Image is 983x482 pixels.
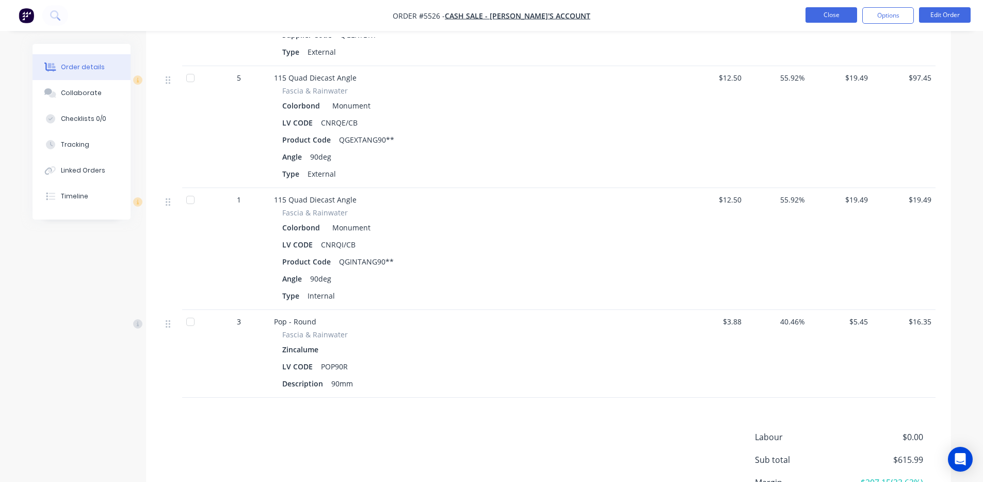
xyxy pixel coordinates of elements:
div: Internal [303,288,339,303]
div: Product Code [282,132,335,147]
span: $12.50 [687,72,742,83]
button: Edit Order [919,7,971,23]
div: Product Code [282,254,335,269]
div: Monument [328,220,370,235]
img: Factory [19,8,34,23]
span: Pop - Round [274,317,316,326]
button: Collaborate [33,80,131,106]
span: $3.88 [687,316,742,327]
a: CASH SALE - [PERSON_NAME]'S ACCOUNT [445,11,590,21]
div: External [303,44,340,59]
span: Sub total [755,454,847,466]
div: Colorbond [282,98,324,113]
div: LV CODE [282,237,317,252]
span: $16.35 [876,316,931,327]
span: 55.92% [750,194,805,205]
span: $615.99 [846,454,923,466]
div: Angle [282,149,306,164]
div: Type [282,44,303,59]
button: Linked Orders [33,158,131,183]
div: POP90R [317,359,352,374]
button: Close [805,7,857,23]
span: $19.49 [813,194,868,205]
div: 90deg [306,149,335,164]
span: $5.45 [813,316,868,327]
div: Monument [328,98,370,113]
div: LV CODE [282,115,317,130]
div: Colorbond [282,220,324,235]
div: LV CODE [282,359,317,374]
div: Timeline [61,192,88,201]
button: Timeline [33,183,131,209]
span: $12.50 [687,194,742,205]
div: Type [282,288,303,303]
span: Labour [755,431,847,443]
span: 115 Quad Diecast Angle [274,73,357,83]
span: 40.46% [750,316,805,327]
span: Fascia & Rainwater [282,329,348,340]
span: 115 Quad Diecast Angle [274,195,357,205]
div: Open Intercom Messenger [948,447,973,472]
div: Zincalume [282,342,323,357]
div: Order details [61,63,105,72]
div: Collaborate [61,88,102,98]
div: 90mm [327,376,357,391]
div: External [303,166,340,181]
button: Tracking [33,132,131,158]
span: Fascia & Rainwater [282,85,348,96]
button: Checklists 0/0 [33,106,131,132]
div: Angle [282,271,306,286]
div: QGINTANG90** [335,254,398,269]
div: QGEXTANG90** [335,132,398,147]
div: Linked Orders [61,166,105,175]
span: $19.49 [813,72,868,83]
button: Options [862,7,914,24]
div: CNRQI/CB [317,237,360,252]
span: $0.00 [846,431,923,443]
div: Checklists 0/0 [61,114,106,123]
div: Description [282,376,327,391]
span: Order #5526 - [393,11,445,21]
div: Tracking [61,140,89,149]
span: 55.92% [750,72,805,83]
div: 90deg [306,271,335,286]
span: 3 [237,316,241,327]
button: Order details [33,54,131,80]
div: CNRQE/CB [317,115,362,130]
div: Type [282,166,303,181]
span: $97.45 [876,72,931,83]
span: Fascia & Rainwater [282,207,348,218]
span: $19.49 [876,194,931,205]
span: 1 [237,194,241,205]
span: 5 [237,72,241,83]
